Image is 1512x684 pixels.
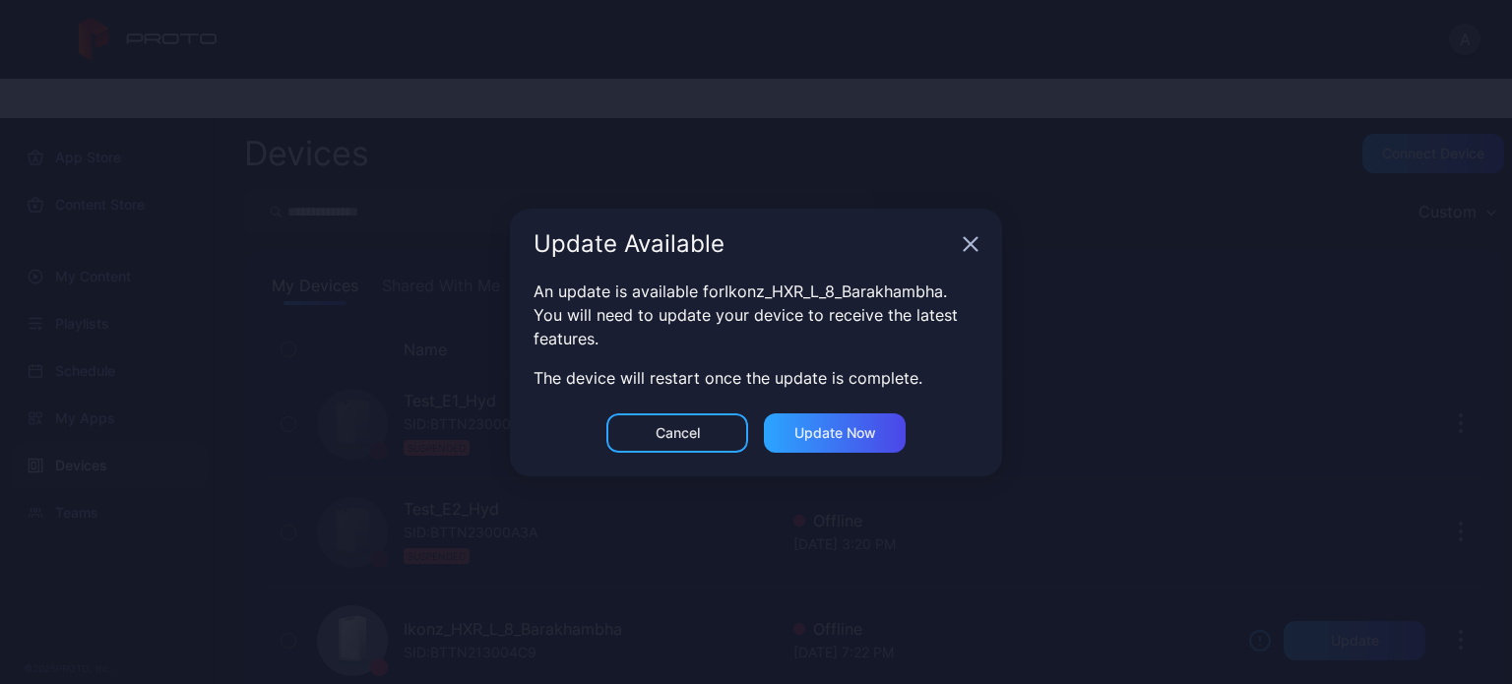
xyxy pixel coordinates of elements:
button: Cancel [606,413,748,453]
button: Update now [764,413,906,453]
div: Update Available [534,232,955,256]
div: Update now [794,425,876,441]
div: An update is available for Ikonz_HXR_L_8_Barakhambha . [534,280,978,303]
div: You will need to update your device to receive the latest features. [534,303,978,350]
div: The device will restart once the update is complete. [534,366,978,390]
div: Cancel [656,425,700,441]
